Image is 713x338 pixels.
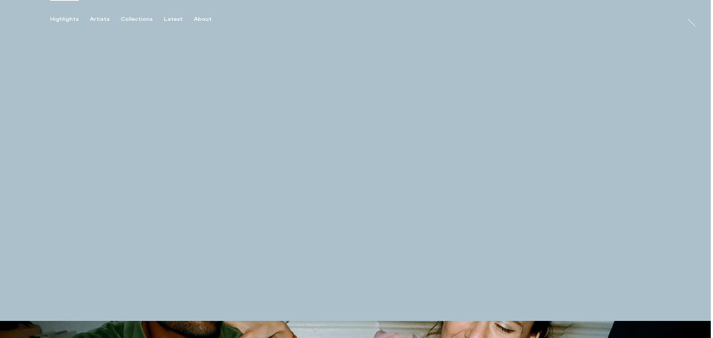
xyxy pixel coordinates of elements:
[121,16,164,23] button: Collections
[121,16,153,23] div: Collections
[164,16,194,23] button: Latest
[50,16,90,23] button: Highlights
[194,16,223,23] button: About
[164,16,183,23] div: Latest
[194,16,212,23] div: About
[90,16,121,23] button: Artists
[90,16,110,23] div: Artists
[50,16,79,23] div: Highlights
